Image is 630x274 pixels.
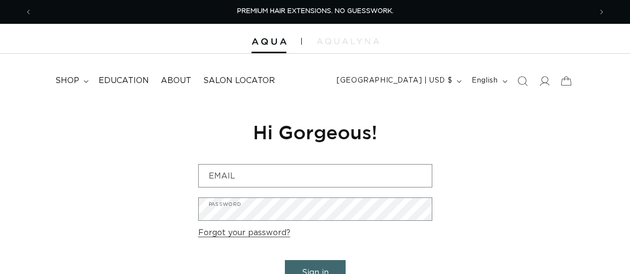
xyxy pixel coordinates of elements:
span: [GEOGRAPHIC_DATA] | USD $ [337,76,452,86]
span: shop [55,76,79,86]
summary: shop [49,70,93,92]
a: About [155,70,197,92]
a: Education [93,70,155,92]
button: Previous announcement [17,2,39,21]
input: Email [199,165,432,187]
a: Salon Locator [197,70,281,92]
span: Salon Locator [203,76,275,86]
button: [GEOGRAPHIC_DATA] | USD $ [331,72,466,91]
button: English [466,72,511,91]
summary: Search [511,70,533,92]
span: About [161,76,191,86]
button: Next announcement [591,2,613,21]
span: Education [99,76,149,86]
img: aqualyna.com [317,38,379,44]
img: Aqua Hair Extensions [252,38,286,45]
a: Forgot your password? [198,226,290,240]
span: PREMIUM HAIR EXTENSIONS. NO GUESSWORK. [237,8,393,14]
h1: Hi Gorgeous! [198,120,432,144]
span: English [472,76,498,86]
